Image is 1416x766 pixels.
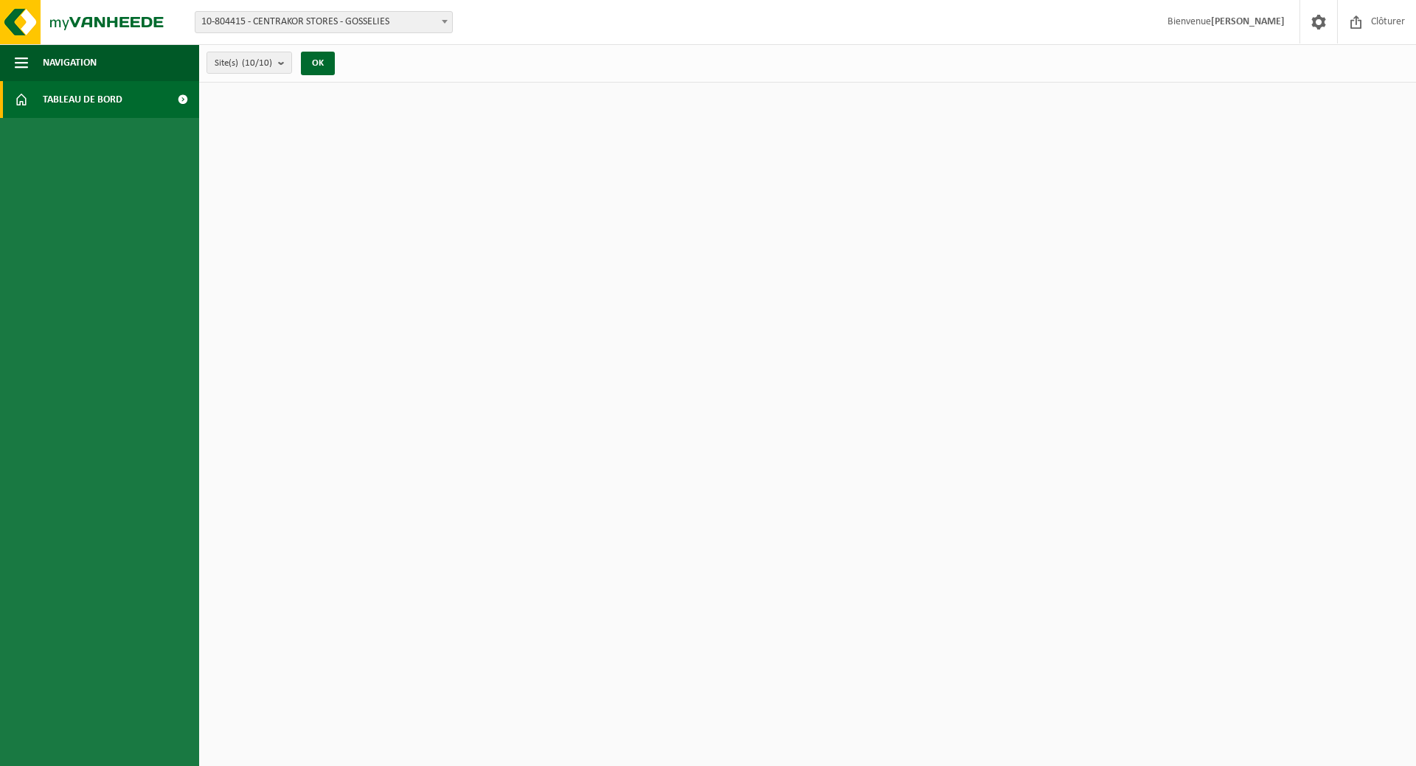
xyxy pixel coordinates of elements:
strong: [PERSON_NAME] [1211,16,1285,27]
span: 10-804415 - CENTRAKOR STORES - GOSSELIES [195,11,453,33]
span: Tableau de bord [43,81,122,118]
span: 10-804415 - CENTRAKOR STORES - GOSSELIES [195,12,452,32]
span: Site(s) [215,52,272,74]
count: (10/10) [242,58,272,68]
span: Navigation [43,44,97,81]
button: OK [301,52,335,75]
button: Site(s)(10/10) [206,52,292,74]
